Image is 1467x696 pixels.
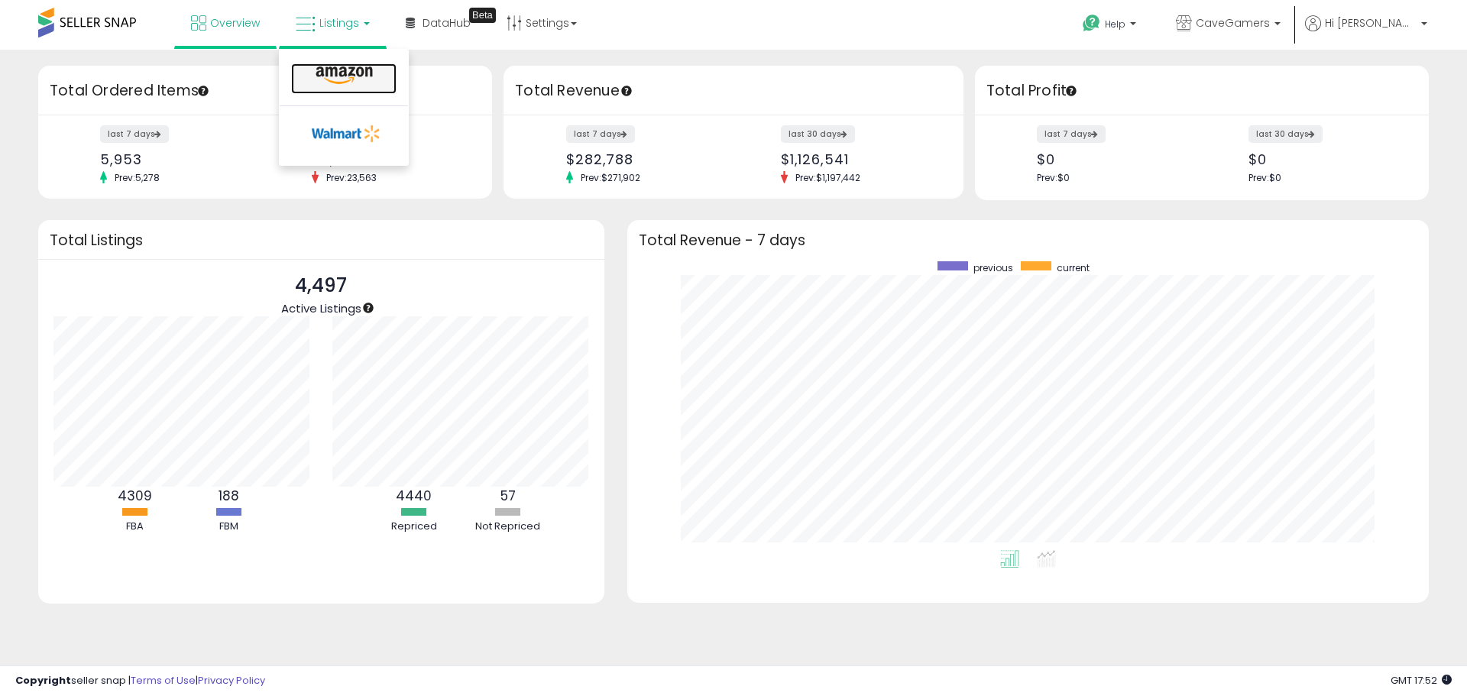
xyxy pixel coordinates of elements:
[1196,15,1270,31] span: CaveGamers
[210,15,260,31] span: Overview
[1070,2,1151,50] a: Help
[219,487,239,505] b: 188
[566,151,722,167] div: $282,788
[1037,125,1106,143] label: last 7 days
[131,673,196,688] a: Terms of Use
[515,80,952,102] h3: Total Revenue
[319,15,359,31] span: Listings
[1248,171,1281,184] span: Prev: $0
[89,520,180,534] div: FBA
[1105,18,1125,31] span: Help
[281,271,361,300] p: 4,497
[198,673,265,688] a: Privacy Policy
[1391,673,1452,688] span: 2025-08-14 17:52 GMT
[1325,15,1417,31] span: Hi [PERSON_NAME]
[620,84,633,98] div: Tooltip anchor
[573,171,648,184] span: Prev: $271,902
[1037,171,1070,184] span: Prev: $0
[986,80,1417,102] h3: Total Profit
[1248,151,1402,167] div: $0
[15,674,265,688] div: seller snap | |
[1037,151,1190,167] div: $0
[462,520,554,534] div: Not Repriced
[500,487,516,505] b: 57
[469,8,496,23] div: Tooltip anchor
[973,261,1013,274] span: previous
[50,80,481,102] h3: Total Ordered Items
[319,171,384,184] span: Prev: 23,563
[788,171,868,184] span: Prev: $1,197,442
[1064,84,1078,98] div: Tooltip anchor
[15,673,71,688] strong: Copyright
[50,235,593,246] h3: Total Listings
[781,151,937,167] div: $1,126,541
[312,151,465,167] div: 22,490
[639,235,1417,246] h3: Total Revenue - 7 days
[100,125,169,143] label: last 7 days
[281,300,361,316] span: Active Listings
[1248,125,1323,143] label: last 30 days
[118,487,152,505] b: 4309
[196,84,210,98] div: Tooltip anchor
[361,301,375,315] div: Tooltip anchor
[566,125,635,143] label: last 7 days
[1082,14,1101,33] i: Get Help
[100,151,254,167] div: 5,953
[423,15,471,31] span: DataHub
[396,487,432,505] b: 4440
[107,171,167,184] span: Prev: 5,278
[1305,15,1427,50] a: Hi [PERSON_NAME]
[183,520,274,534] div: FBM
[1057,261,1090,274] span: current
[781,125,855,143] label: last 30 days
[368,520,460,534] div: Repriced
